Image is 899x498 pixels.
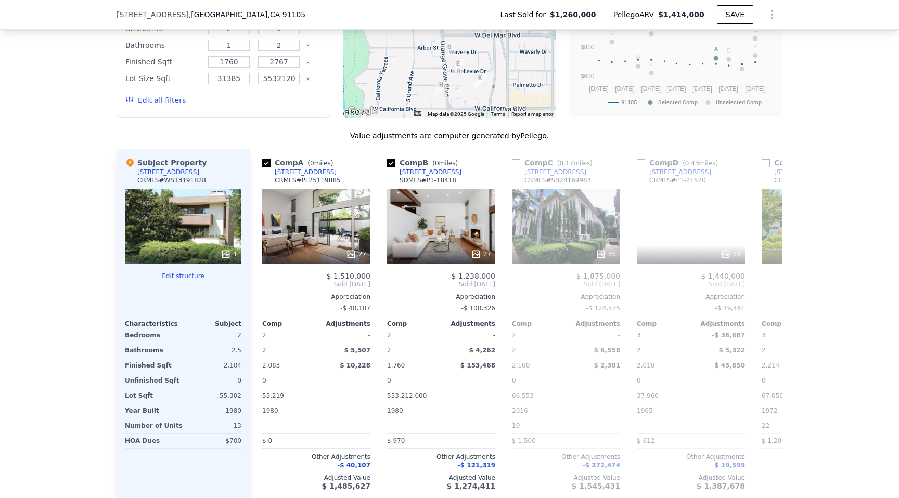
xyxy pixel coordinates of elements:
div: Comp E [762,158,846,168]
div: Comp [762,320,816,328]
div: CRMLS # PF25119885 [275,176,341,185]
div: Other Adjustments [762,453,870,461]
div: 480 S Orange Grove Blvd Apt 7 [452,59,464,76]
text: J [650,61,653,67]
span: Last Sold for [500,9,550,20]
text: $600 [581,73,595,80]
img: Google [345,104,380,118]
div: CCAOR # CRPF25168052 [774,176,850,185]
span: 0 [435,160,439,167]
span: 37,960 [637,392,659,399]
span: $ 19,599 [714,462,745,469]
div: 1980 [185,403,241,418]
button: Edit all filters [125,95,186,106]
span: Sold [DATE] [762,280,870,289]
text: D [727,47,731,54]
div: Appreciation [262,293,370,301]
span: 0.17 [559,160,573,167]
span: 2,214 [762,362,779,369]
span: $1,414,000 [658,10,704,19]
div: Other Adjustments [387,453,495,461]
div: [STREET_ADDRESS] [649,168,711,176]
div: Adjustments [691,320,745,328]
span: $ 1,485,627 [322,482,370,490]
span: $ 1,200 [762,437,786,444]
span: $ 6,558 [594,347,620,354]
span: $ 1,500 [512,437,536,444]
span: Sold [DATE] [262,280,370,289]
button: SAVE [717,5,753,24]
div: Adjustments [441,320,495,328]
text: F [740,57,744,63]
div: 13 [187,418,241,433]
div: Appreciation [762,293,870,301]
div: - [318,373,370,388]
div: - [693,418,745,433]
div: - [443,434,495,448]
div: Appreciation [512,293,620,301]
div: $700 [185,434,241,448]
div: - [568,434,620,448]
div: - [318,328,370,343]
div: 2.5 [185,343,241,358]
text: A [714,46,718,52]
span: -$ 100,326 [461,305,495,312]
span: $ 4,262 [469,347,495,354]
div: Comp [637,320,691,328]
span: 0 [637,377,641,384]
text: [DATE] [666,85,686,93]
div: - [443,373,495,388]
div: Value adjustments are computer generated by Pellego . [117,130,782,141]
div: CRMLS # P1-21520 [649,176,706,185]
div: 535 S Orange Grove Blvd Unit 11 [435,80,447,97]
button: Clear [306,77,310,81]
div: Appreciation [387,293,495,301]
span: $ 1,510,000 [326,272,370,280]
span: $ 1,545,431 [572,482,620,490]
span: $ 970 [387,437,405,444]
text: K [753,43,757,49]
span: ( miles) [553,160,597,167]
div: 2 [185,328,241,343]
div: CRMLS # SB24169983 [524,176,591,185]
span: , [GEOGRAPHIC_DATA] [189,9,305,20]
div: 2016 [512,403,564,418]
span: 0.43 [685,160,699,167]
div: 1972 [762,403,814,418]
span: Sold [DATE] [387,280,495,289]
text: [DATE] [641,85,661,93]
div: [STREET_ADDRESS] [524,168,586,176]
span: $ 5,322 [719,347,745,354]
text: Selected Comp [658,99,698,106]
span: $ 612 [637,437,654,444]
div: 35 [596,249,616,259]
div: [STREET_ADDRESS] [774,168,836,176]
text: [DATE] [692,85,712,93]
div: 1 [221,249,237,259]
span: [STREET_ADDRESS] [117,9,189,20]
div: - [318,403,370,418]
div: Comp B [387,158,462,168]
div: 2 [262,343,314,358]
div: Bedrooms [125,328,181,343]
span: 0 [262,377,266,384]
text: H [636,54,640,60]
div: Bathrooms [125,38,202,53]
span: 55,219 [262,392,284,399]
span: 0 [310,160,314,167]
div: 22 [762,418,814,433]
span: 3 [762,332,766,339]
div: Adjustments [566,320,620,328]
span: ( miles) [303,160,337,167]
div: Lot Size Sqft [125,71,202,86]
span: Pellego ARV [613,9,659,20]
span: 553,212,000 [387,392,427,399]
button: Edit structure [125,272,241,280]
div: Comp D [637,158,722,168]
span: 0 [762,377,766,384]
div: 380 S Orange Grove Blvd Apt 6 [444,42,455,60]
span: -$ 40,107 [340,305,370,312]
div: Adjusted Value [262,474,370,482]
div: 55,302 [185,388,241,403]
span: 2 [512,332,516,339]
